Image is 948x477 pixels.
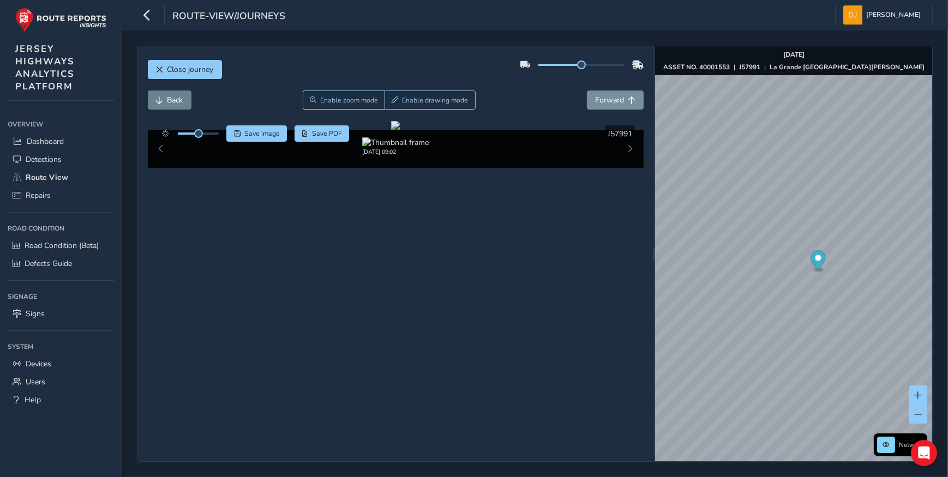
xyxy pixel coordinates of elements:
a: Devices [8,355,114,373]
img: Thumbnail frame [362,137,429,148]
div: Signage [8,288,114,305]
div: [DATE] 09:02 [362,148,429,156]
span: Defects Guide [25,258,72,269]
a: Detections [8,150,114,168]
span: Close journey [167,64,214,75]
span: Route View [26,172,68,183]
span: J57991 [608,129,632,139]
div: Map marker [811,251,826,273]
span: Devices [26,359,51,369]
span: Road Condition (Beta) [25,240,99,251]
span: Signs [26,309,45,319]
strong: J57991 [739,63,760,71]
a: Defects Guide [8,255,114,273]
span: Save PDF [312,129,342,138]
span: Save image [244,129,280,138]
span: JERSEY HIGHWAYS ANALYTICS PLATFORM [15,43,75,93]
button: Zoom [303,90,385,110]
strong: ASSET NO. 40001553 [663,63,730,71]
span: Enable drawing mode [402,96,468,105]
button: PDF [295,125,350,142]
button: Close journey [148,60,222,79]
a: Dashboard [8,132,114,150]
div: Road Condition [8,220,114,237]
a: Users [8,373,114,391]
strong: [DATE] [783,50,805,59]
span: Forward [595,95,624,105]
button: Draw [385,90,476,110]
span: Network [899,440,924,449]
div: Overview [8,116,114,132]
button: Back [148,90,191,110]
span: Detections [26,154,62,165]
button: [PERSON_NAME] [843,5,925,25]
img: diamond-layout [843,5,862,25]
a: Signs [8,305,114,323]
div: Open Intercom Messenger [911,440,937,466]
div: System [8,339,114,355]
a: Repairs [8,186,114,204]
a: Road Condition (Beta) [8,237,114,255]
span: Users [26,377,45,387]
a: Route View [8,168,114,186]
img: rr logo [15,8,106,32]
a: Help [8,391,114,409]
span: Enable zoom mode [320,96,378,105]
div: | | [663,63,925,71]
span: Repairs [26,190,51,201]
strong: La Grande [GEOGRAPHIC_DATA][PERSON_NAME] [770,63,925,71]
span: Help [25,395,41,405]
span: Back [167,95,183,105]
span: [PERSON_NAME] [866,5,921,25]
button: Forward [587,90,644,110]
span: Dashboard [27,136,64,147]
button: Save [226,125,287,142]
span: route-view/journeys [172,9,285,25]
